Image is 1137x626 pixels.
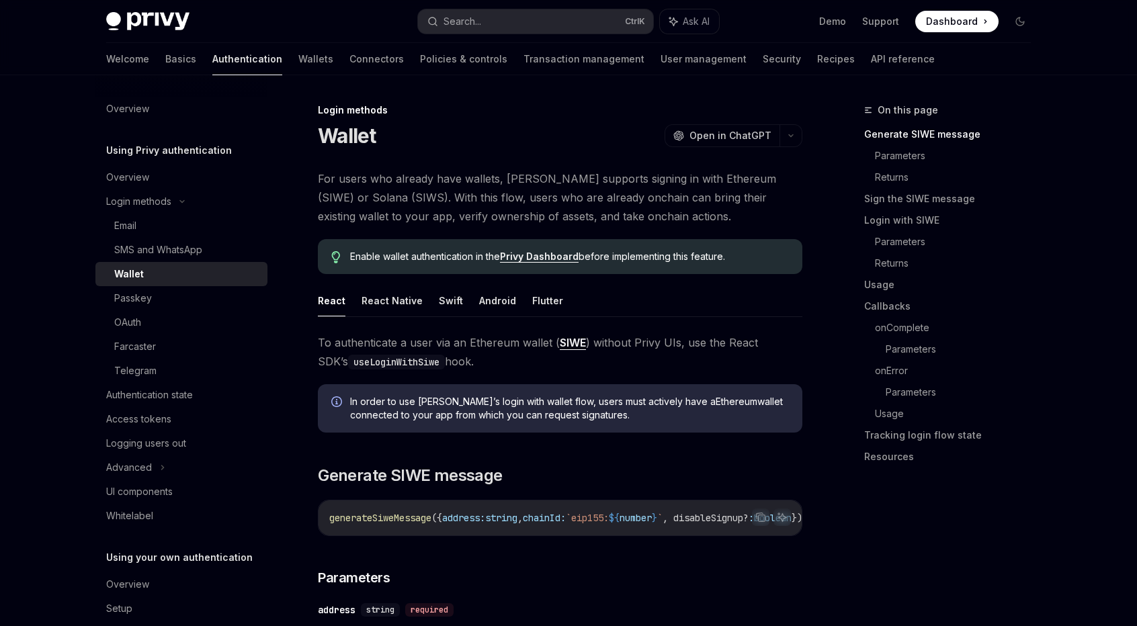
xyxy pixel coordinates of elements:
div: Overview [106,576,149,592]
a: Privy Dashboard [500,251,579,263]
span: To authenticate a user via an Ethereum wallet ( ) without Privy UIs, use the React SDK’s hook. [318,333,802,371]
div: Login methods [318,103,802,117]
a: onComplete [875,317,1042,339]
button: Ask AI [773,508,791,526]
a: Parameters [875,145,1042,167]
div: Overview [106,169,149,185]
a: Generate SIWE message [864,124,1042,145]
a: Telegram [95,359,267,383]
a: UI components [95,480,267,504]
code: useLoginWithSiwe [348,355,445,369]
div: OAuth [114,314,141,330]
a: Security [763,43,801,75]
div: Email [114,218,136,234]
a: Whitelabel [95,504,267,528]
button: React [318,285,345,316]
div: Farcaster [114,339,156,355]
button: Open in ChatGPT [665,124,780,147]
span: generateSiweMessage [329,512,431,524]
button: React Native [362,285,423,316]
a: onError [875,360,1042,382]
div: required [405,603,454,617]
div: address [318,603,355,617]
span: `eip155: [566,512,609,524]
h5: Using your own authentication [106,549,253,566]
span: } [652,512,657,524]
div: Telegram [114,363,157,379]
a: Usage [875,403,1042,424]
span: , disableSignup? [663,512,749,524]
div: Overview [106,101,149,117]
svg: Info [331,396,345,410]
div: Search... [444,13,481,30]
a: Overview [95,165,267,189]
a: Transaction management [523,43,644,75]
a: User management [661,43,747,75]
a: Sign the SIWE message [864,188,1042,210]
a: Usage [864,274,1042,296]
span: string [366,605,394,615]
div: Advanced [106,459,152,476]
h1: Wallet [318,124,376,148]
a: API reference [871,43,935,75]
a: Access tokens [95,407,267,431]
button: Ask AI [660,9,719,34]
span: For users who already have wallets, [PERSON_NAME] supports signing in with Ethereum (SIWE) or Sol... [318,169,802,226]
a: Parameters [875,231,1042,253]
a: Email [95,214,267,238]
a: Overview [95,97,267,121]
a: Welcome [106,43,149,75]
button: Copy the contents from the code block [752,508,769,526]
a: SMS and WhatsApp [95,238,267,262]
a: Recipes [817,43,855,75]
div: Wallet [114,266,144,282]
span: }) [792,512,802,524]
a: Logging users out [95,431,267,455]
button: Android [479,285,516,316]
a: Connectors [349,43,404,75]
svg: Tip [331,251,341,263]
span: Dashboard [926,15,978,28]
a: Parameters [886,382,1042,403]
a: Policies & controls [420,43,507,75]
a: Overview [95,572,267,596]
a: Callbacks [864,296,1042,317]
span: address: [442,512,485,524]
span: ({ [431,512,442,524]
a: SIWE [560,336,586,350]
div: Logging users out [106,435,186,451]
div: UI components [106,484,173,500]
h5: Using Privy authentication [106,142,232,159]
a: Tracking login flow state [864,424,1042,446]
div: SMS and WhatsApp [114,242,202,258]
div: Authentication state [106,387,193,403]
a: Wallets [298,43,333,75]
button: Search...CtrlK [418,9,653,34]
a: Authentication state [95,383,267,407]
a: Dashboard [915,11,999,32]
a: Returns [875,167,1042,188]
a: Resources [864,446,1042,467]
span: Enable wallet authentication in the before implementing this feature. [350,250,789,263]
a: Basics [165,43,196,75]
div: Passkey [114,290,152,306]
span: Parameters [318,568,390,587]
a: Login with SIWE [864,210,1042,231]
a: Setup [95,596,267,621]
a: Support [862,15,899,28]
button: Flutter [532,285,563,316]
img: dark logo [106,12,189,31]
a: Returns [875,253,1042,274]
div: Access tokens [106,411,171,427]
span: On this page [878,102,938,118]
span: In order to use [PERSON_NAME]’s login with wallet flow, users must actively have a Ethereum walle... [350,395,789,422]
span: chainId: [523,512,566,524]
span: Ask AI [683,15,710,28]
span: ` [657,512,663,524]
span: : [749,512,754,524]
span: string [485,512,517,524]
span: ${ [609,512,620,524]
a: Farcaster [95,334,267,359]
div: Setup [106,600,132,617]
span: , [517,512,523,524]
